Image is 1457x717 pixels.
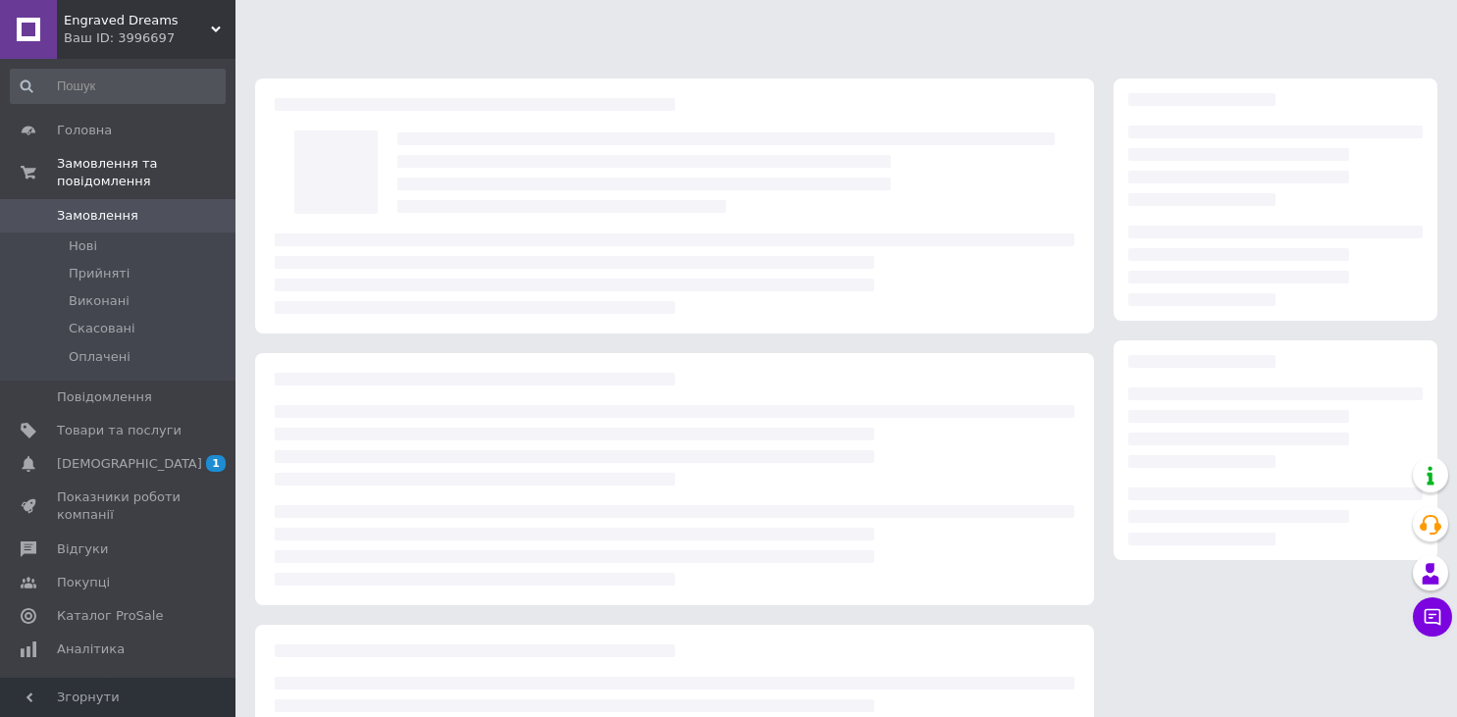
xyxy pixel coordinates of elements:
[57,388,152,406] span: Повідомлення
[69,348,130,366] span: Оплачені
[69,265,130,282] span: Прийняті
[57,488,182,524] span: Показники роботи компанії
[57,574,110,591] span: Покупці
[64,29,235,47] div: Ваш ID: 3996697
[57,422,182,439] span: Товари та послуги
[69,237,97,255] span: Нові
[1413,597,1452,637] button: Чат з покупцем
[69,292,130,310] span: Виконані
[57,155,235,190] span: Замовлення та повідомлення
[64,12,211,29] span: Engraved Dreams
[57,207,138,225] span: Замовлення
[57,640,125,658] span: Аналітика
[57,455,202,473] span: [DEMOGRAPHIC_DATA]
[10,69,226,104] input: Пошук
[206,455,226,472] span: 1
[57,674,182,709] span: Управління сайтом
[57,122,112,139] span: Головна
[69,320,135,337] span: Скасовані
[57,540,108,558] span: Відгуки
[57,607,163,625] span: Каталог ProSale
